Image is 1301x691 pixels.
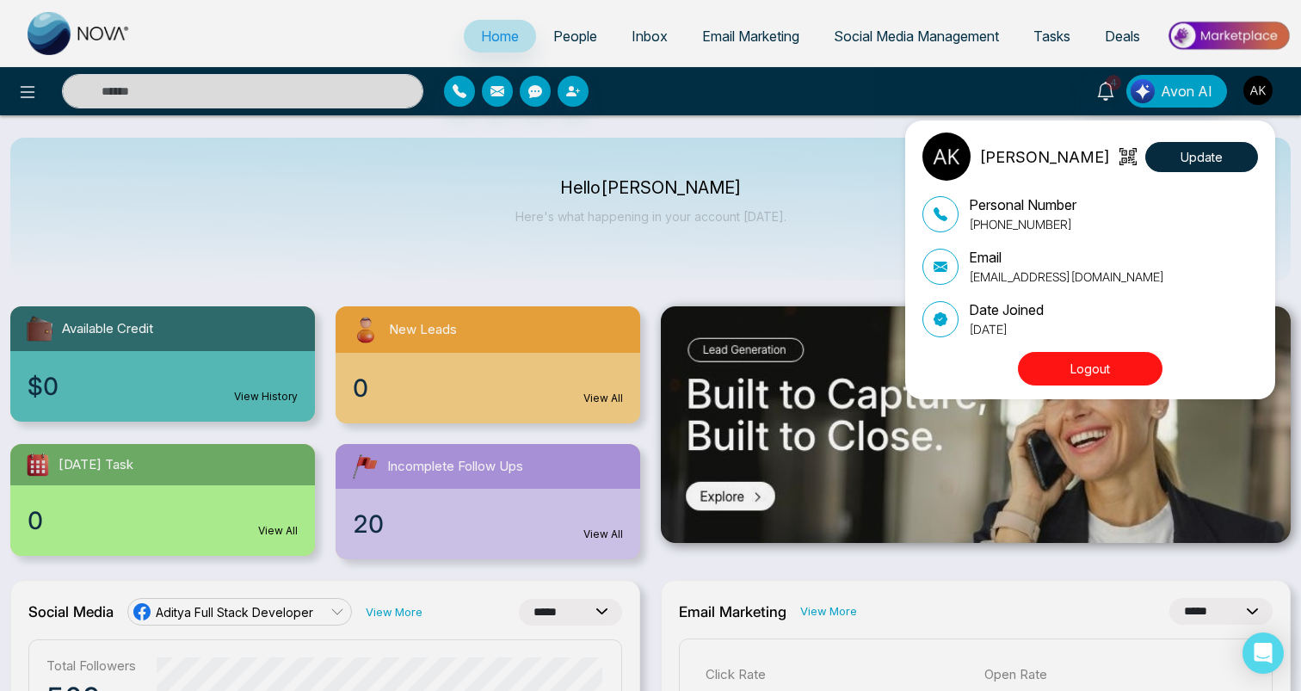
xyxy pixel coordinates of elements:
[969,299,1044,320] p: Date Joined
[969,194,1076,215] p: Personal Number
[969,320,1044,338] p: [DATE]
[969,268,1164,286] p: [EMAIL_ADDRESS][DOMAIN_NAME]
[979,145,1110,169] p: [PERSON_NAME]
[969,247,1164,268] p: Email
[1242,632,1284,674] div: Open Intercom Messenger
[969,215,1076,233] p: [PHONE_NUMBER]
[1018,352,1162,386] button: Logout
[1145,142,1258,172] button: Update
